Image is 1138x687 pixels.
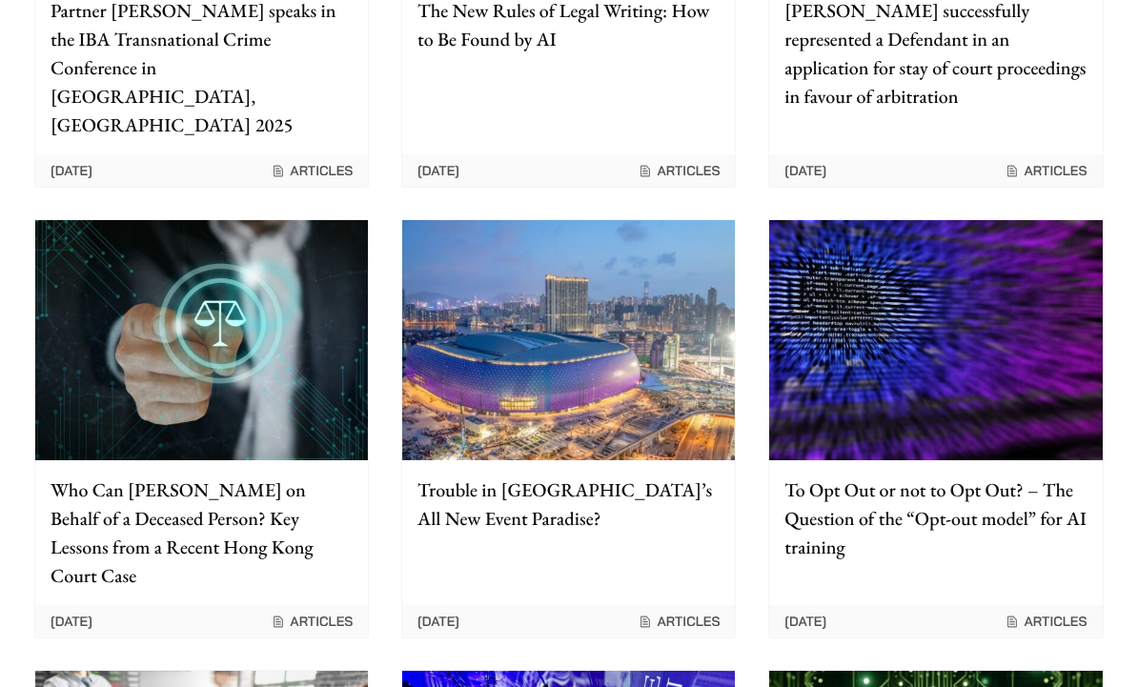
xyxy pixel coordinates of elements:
time: [DATE] [51,162,92,179]
span: Articles [1005,613,1087,630]
span: Articles [638,613,720,630]
p: To Opt Out or not to Opt Out? – The Question of the “Opt-out model” for AI training [784,475,1087,561]
span: Articles [1005,162,1087,179]
p: Who Can [PERSON_NAME] on Behalf of a Deceased Person? Key Lessons from a Recent Hong Kong Court Case [51,475,353,590]
time: [DATE] [784,162,826,179]
time: [DATE] [784,613,826,630]
span: Articles [271,162,353,179]
p: Trouble in [GEOGRAPHIC_DATA]’s All New Event Paradise? [417,475,720,533]
time: [DATE] [417,613,459,630]
time: [DATE] [51,613,92,630]
span: Articles [271,613,353,630]
time: [DATE] [417,162,459,179]
a: Trouble in [GEOGRAPHIC_DATA]’s All New Event Paradise? [DATE] Articles [401,219,736,637]
a: To Opt Out or not to Opt Out? – The Question of the “Opt-out model” for AI training [DATE] Articles [768,219,1103,637]
a: Who Can [PERSON_NAME] on Behalf of a Deceased Person? Key Lessons from a Recent Hong Kong Court C... [34,219,369,637]
span: Articles [638,162,720,179]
